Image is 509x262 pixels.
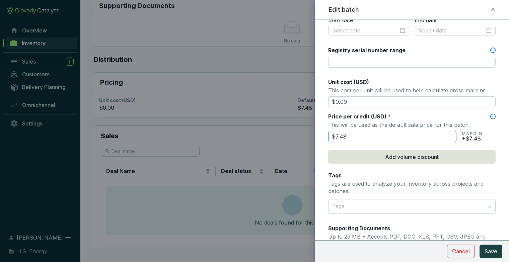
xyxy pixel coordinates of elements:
[419,27,485,34] input: Select date
[328,180,496,195] p: Tags are used to analyze your inventory across projects and batches.
[415,17,496,24] p: End date
[462,137,483,141] p: +$7.48
[328,120,496,129] p: This will be used as the default sale price for this batch.
[385,153,439,161] span: Add volume discount
[328,86,496,95] p: This cost per unit will be used to help calculate gross margins.
[462,131,483,137] p: MARGIN
[452,247,470,255] span: Cancel
[485,247,497,255] span: Save
[328,79,369,85] span: Unit cost (USD)
[332,27,398,34] input: Select date
[328,150,496,164] button: Add volume discount
[480,245,502,258] button: Save
[328,225,390,232] label: Supporting Documents
[328,233,496,248] p: Up to 25 MB • Accepts PDF, DOC, XLS, PPT, CSV, JPEG and PNG files
[328,17,409,24] p: Start date
[328,96,496,108] input: Enter cost
[328,172,342,179] label: Tags
[328,113,386,120] span: Price per credit (USD)
[329,5,359,14] h2: Edit batch
[328,47,406,54] label: Registry serial number range
[447,245,475,258] button: Cancel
